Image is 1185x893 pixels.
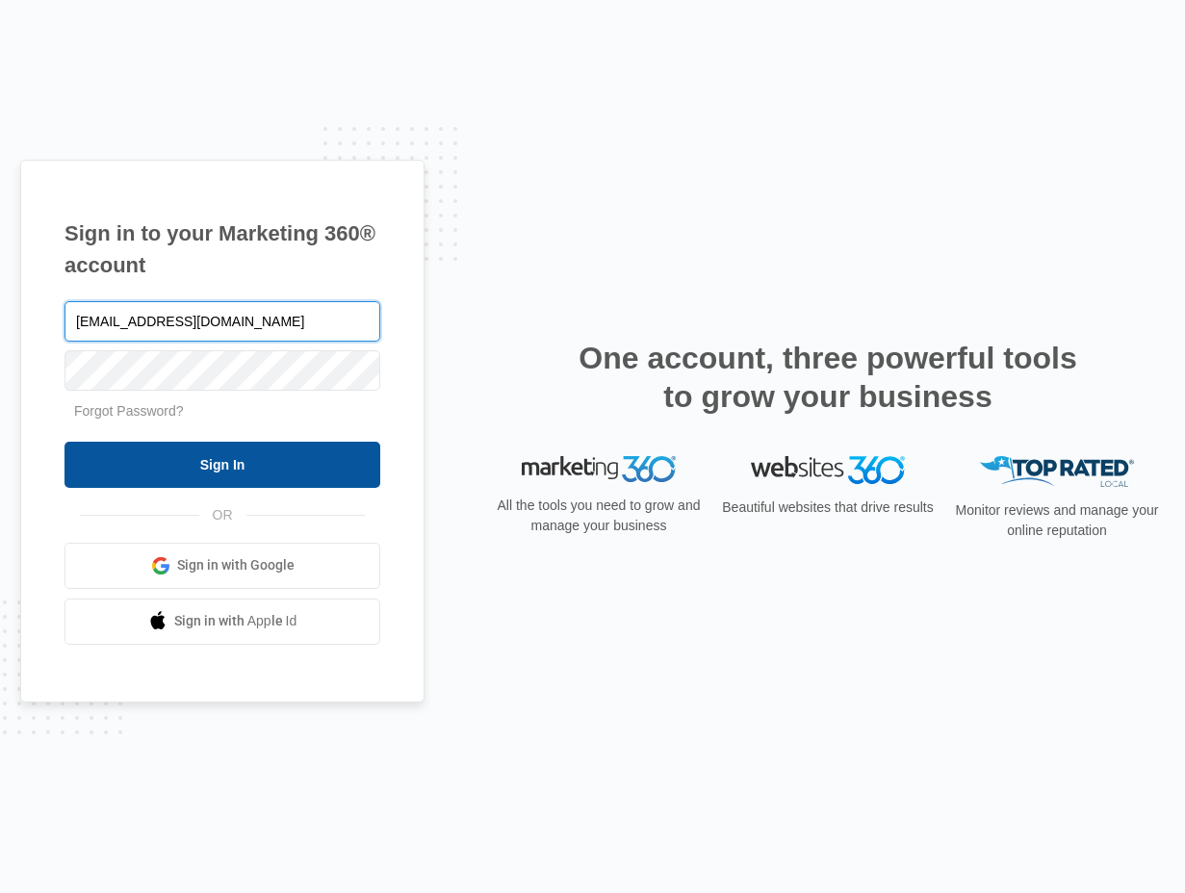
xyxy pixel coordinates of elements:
img: Top Rated Local [980,456,1134,488]
h1: Sign in to your Marketing 360® account [64,217,380,281]
input: Sign In [64,442,380,488]
img: Websites 360 [751,456,905,484]
a: Sign in with Google [64,543,380,589]
p: All the tools you need to grow and manage your business [491,496,707,536]
span: Sign in with Google [177,555,295,575]
p: Beautiful websites that drive results [720,498,936,518]
img: Marketing 360 [522,456,676,483]
h2: One account, three powerful tools to grow your business [573,339,1083,416]
a: Forgot Password? [74,403,184,419]
span: Sign in with Apple Id [174,611,297,631]
a: Sign in with Apple Id [64,599,380,645]
p: Monitor reviews and manage your online reputation [949,500,1165,541]
input: Email [64,301,380,342]
span: OR [199,505,246,525]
